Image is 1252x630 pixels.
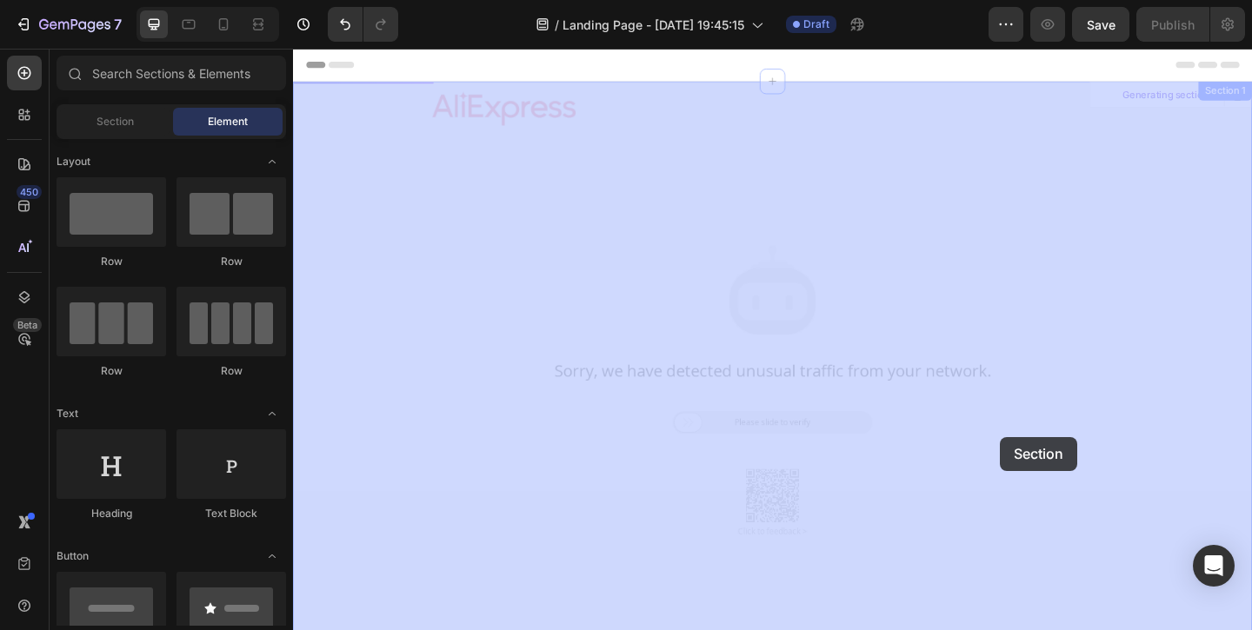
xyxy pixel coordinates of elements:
[57,406,78,421] span: Text
[328,7,398,42] div: Undo/Redo
[258,400,286,428] span: Toggle open
[293,49,1252,630] iframe: Design area
[57,254,166,269] div: Row
[57,154,90,169] span: Layout
[57,506,166,521] div: Heading
[1087,17,1115,32] span: Save
[13,318,42,332] div: Beta
[176,506,286,521] div: Text Block
[1151,16,1195,34] div: Publish
[57,56,286,90] input: Search Sections & Elements
[258,148,286,176] span: Toggle open
[17,185,42,199] div: 450
[176,254,286,269] div: Row
[1136,7,1209,42] button: Publish
[258,542,286,570] span: Toggle open
[7,7,130,42] button: 7
[1072,7,1129,42] button: Save
[563,16,744,34] span: Landing Page - [DATE] 19:45:15
[176,363,286,379] div: Row
[208,114,248,129] span: Element
[803,17,829,32] span: Draft
[97,114,134,129] span: Section
[1193,545,1235,587] div: Open Intercom Messenger
[555,16,559,34] span: /
[114,14,122,35] p: 7
[57,548,89,564] span: Button
[57,363,166,379] div: Row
